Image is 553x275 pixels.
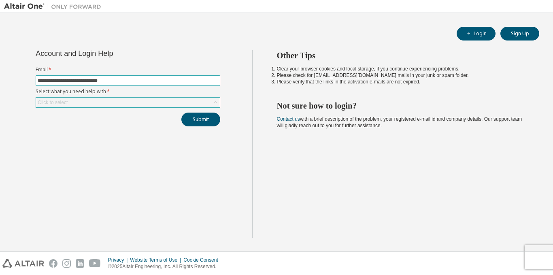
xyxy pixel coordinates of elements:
div: Click to select [36,98,220,107]
img: instagram.svg [62,259,71,268]
li: Please check for [EMAIL_ADDRESS][DOMAIN_NAME] mails in your junk or spam folder. [277,72,525,79]
button: Submit [181,113,220,126]
span: with a brief description of the problem, your registered e-mail id and company details. Our suppo... [277,116,522,128]
div: Website Terms of Use [130,257,183,263]
label: Select what you need help with [36,88,220,95]
li: Please verify that the links in the activation e-mails are not expired. [277,79,525,85]
button: Sign Up [500,27,539,41]
h2: Not sure how to login? [277,100,525,111]
h2: Other Tips [277,50,525,61]
li: Clear your browser cookies and local storage, if you continue experiencing problems. [277,66,525,72]
img: youtube.svg [89,259,101,268]
label: Email [36,66,220,73]
div: Click to select [38,99,68,106]
div: Privacy [108,257,130,263]
div: Cookie Consent [183,257,223,263]
img: Altair One [4,2,105,11]
a: Contact us [277,116,300,122]
div: Account and Login Help [36,50,183,57]
p: © 2025 Altair Engineering, Inc. All Rights Reserved. [108,263,223,270]
img: facebook.svg [49,259,57,268]
img: linkedin.svg [76,259,84,268]
img: altair_logo.svg [2,259,44,268]
button: Login [457,27,496,41]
